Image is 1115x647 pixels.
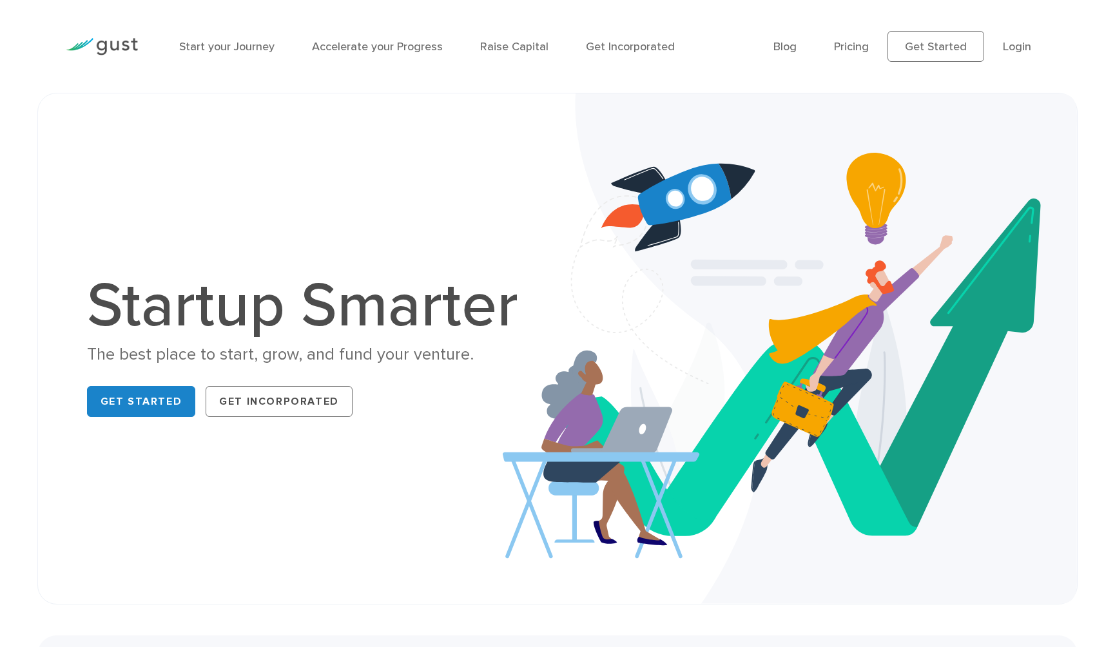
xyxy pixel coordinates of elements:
[206,386,353,417] a: Get Incorporated
[312,40,443,53] a: Accelerate your Progress
[773,40,797,53] a: Blog
[66,38,138,55] img: Gust Logo
[480,40,548,53] a: Raise Capital
[87,275,532,337] h1: Startup Smarter
[586,40,675,53] a: Get Incorporated
[834,40,869,53] a: Pricing
[503,93,1077,604] img: Startup Smarter Hero
[179,40,275,53] a: Start your Journey
[887,31,984,62] a: Get Started
[1003,40,1031,53] a: Login
[87,386,196,417] a: Get Started
[87,343,532,366] div: The best place to start, grow, and fund your venture.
